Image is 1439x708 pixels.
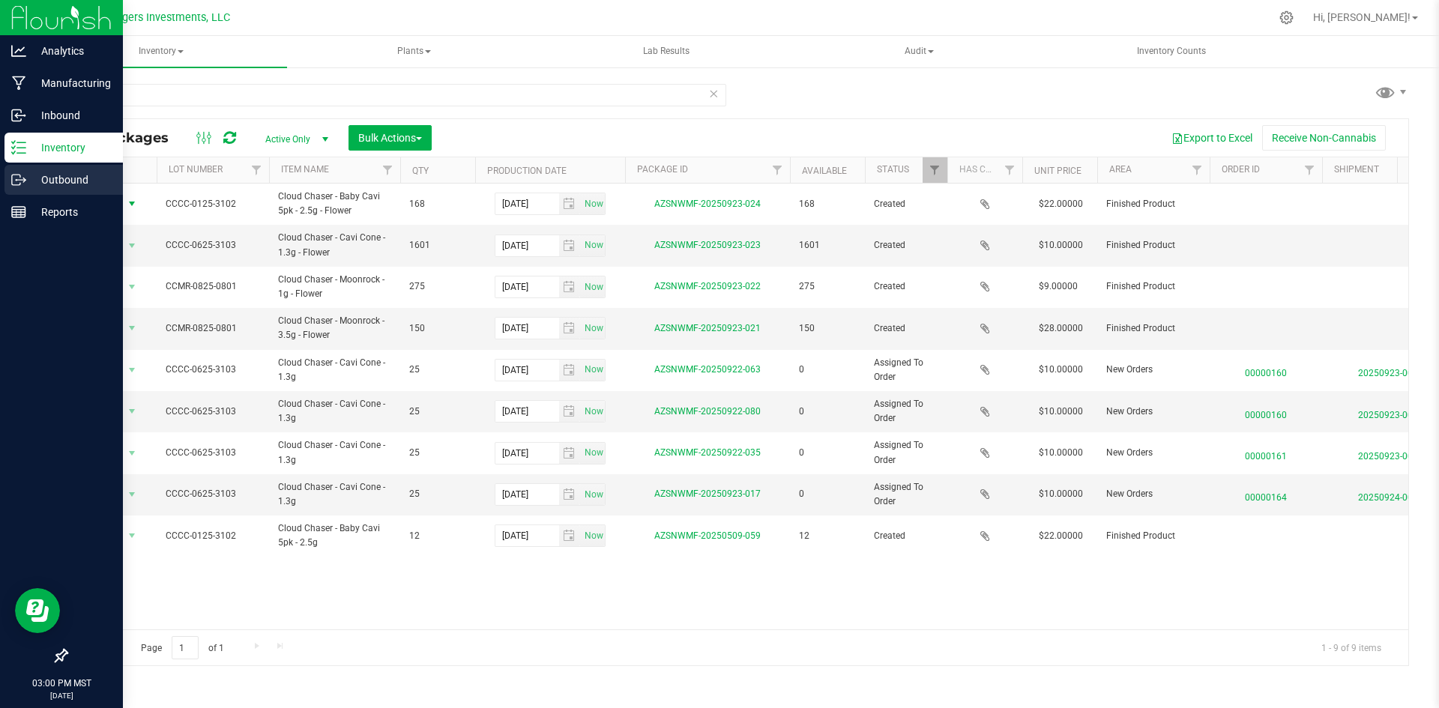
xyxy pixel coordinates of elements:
[166,197,260,211] span: CCCC-0125-3102
[1334,164,1379,175] a: Shipment
[1219,401,1313,423] span: 00000160
[26,139,116,157] p: Inventory
[26,203,116,221] p: Reports
[874,197,938,211] span: Created
[166,487,260,501] span: CCCC-0625-3103
[580,484,605,505] span: select
[7,690,116,701] p: [DATE]
[281,164,329,175] a: Item Name
[559,443,581,464] span: select
[1031,401,1090,423] span: $10.00000
[26,42,116,60] p: Analytics
[581,442,606,464] span: Set Current date
[874,356,938,384] span: Assigned To Order
[1031,276,1085,297] span: $9.00000
[637,164,688,175] a: Package ID
[278,480,391,509] span: Cloud Chaser - Cavi Cone - 1.3g
[11,205,26,220] inline-svg: Reports
[1106,487,1201,501] span: New Orders
[559,360,581,381] span: select
[278,521,391,550] span: Cloud Chaser - Baby Cavi 5pk - 2.5g
[654,199,761,209] a: AZSNWMF-20250923-024
[581,235,606,256] span: Set Current date
[581,401,606,423] span: Set Current date
[123,360,142,381] span: select
[278,273,391,301] span: Cloud Chaser - Moonrock - 1g - Flower
[166,279,260,294] span: CCMR-0825-0801
[1031,359,1090,381] span: $10.00000
[1031,193,1090,215] span: $22.00000
[581,193,606,215] span: Set Current date
[1185,157,1210,183] a: Filter
[1106,321,1201,336] span: Finished Product
[289,37,539,67] span: Plants
[409,279,466,294] span: 275
[877,164,909,175] a: Status
[799,405,856,419] span: 0
[654,406,761,417] a: AZSNWMF-20250922-080
[409,405,466,419] span: 25
[559,276,581,297] span: select
[1034,166,1081,176] a: Unit Price
[799,321,856,336] span: 150
[1262,125,1386,151] button: Receive Non-Cannabis
[11,76,26,91] inline-svg: Manufacturing
[166,321,260,336] span: CCMR-0825-0801
[1031,525,1090,547] span: $22.00000
[581,359,606,381] span: Set Current date
[874,438,938,467] span: Assigned To Order
[278,190,391,218] span: Cloud Chaser - Baby Cavi 5pk - 2.5g - Flower
[409,363,466,377] span: 25
[541,36,792,67] a: Lab Results
[580,360,605,381] span: select
[559,235,581,256] span: select
[487,166,567,176] a: Production Date
[799,446,856,460] span: 0
[799,279,856,294] span: 275
[409,197,466,211] span: 168
[26,74,116,92] p: Manufacturing
[172,636,199,659] input: 1
[874,529,938,543] span: Created
[1117,45,1226,58] span: Inventory Counts
[1162,125,1262,151] button: Export to Excel
[580,235,605,256] span: select
[278,397,391,426] span: Cloud Chaser - Cavi Cone - 1.3g
[289,36,540,67] a: Plants
[409,487,466,501] span: 25
[654,323,761,333] a: AZSNWMF-20250923-021
[123,193,142,214] span: select
[1109,164,1132,175] a: Area
[923,157,947,183] a: Filter
[36,36,287,67] a: Inventory
[409,446,466,460] span: 25
[1277,10,1296,25] div: Manage settings
[559,484,581,505] span: select
[765,157,790,183] a: Filter
[11,108,26,123] inline-svg: Inbound
[412,166,429,176] a: Qty
[166,238,260,252] span: CCCC-0625-3103
[166,446,260,460] span: CCCC-0625-3103
[1309,636,1393,659] span: 1 - 9 of 9 items
[580,401,605,422] span: select
[278,314,391,342] span: Cloud Chaser - Moonrock - 3.5g - Flower
[1106,279,1201,294] span: Finished Product
[1219,483,1313,505] span: 00000164
[947,157,1022,184] th: Has COA
[1222,164,1260,175] a: Order Id
[1031,318,1090,339] span: $28.00000
[1031,235,1090,256] span: $10.00000
[623,45,710,58] span: Lab Results
[874,480,938,509] span: Assigned To Order
[580,193,605,214] span: select
[581,525,606,547] span: Set Current date
[375,157,400,183] a: Filter
[654,364,761,375] a: AZSNWMF-20250922-063
[580,318,605,339] span: select
[1046,36,1297,67] a: Inventory Counts
[1106,446,1201,460] span: New Orders
[1106,363,1201,377] span: New Orders
[874,238,938,252] span: Created
[581,484,606,506] span: Set Current date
